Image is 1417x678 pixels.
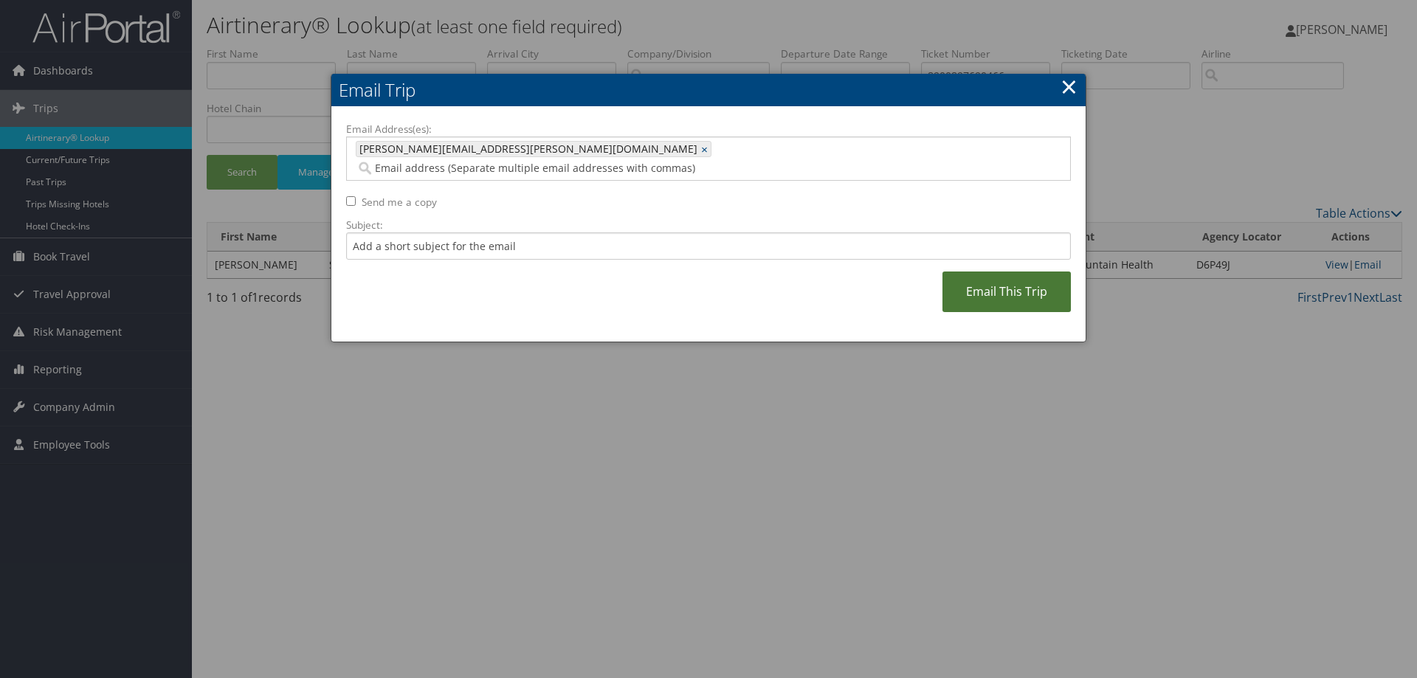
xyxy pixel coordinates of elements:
[1061,72,1078,101] a: ×
[346,232,1071,260] input: Add a short subject for the email
[331,74,1086,106] h2: Email Trip
[701,142,711,156] a: ×
[356,142,697,156] span: [PERSON_NAME][EMAIL_ADDRESS][PERSON_NAME][DOMAIN_NAME]
[346,218,1071,232] label: Subject:
[362,195,437,210] label: Send me a copy
[942,271,1071,312] a: Email This Trip
[346,122,1071,136] label: Email Address(es):
[356,161,909,176] input: Email address (Separate multiple email addresses with commas)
